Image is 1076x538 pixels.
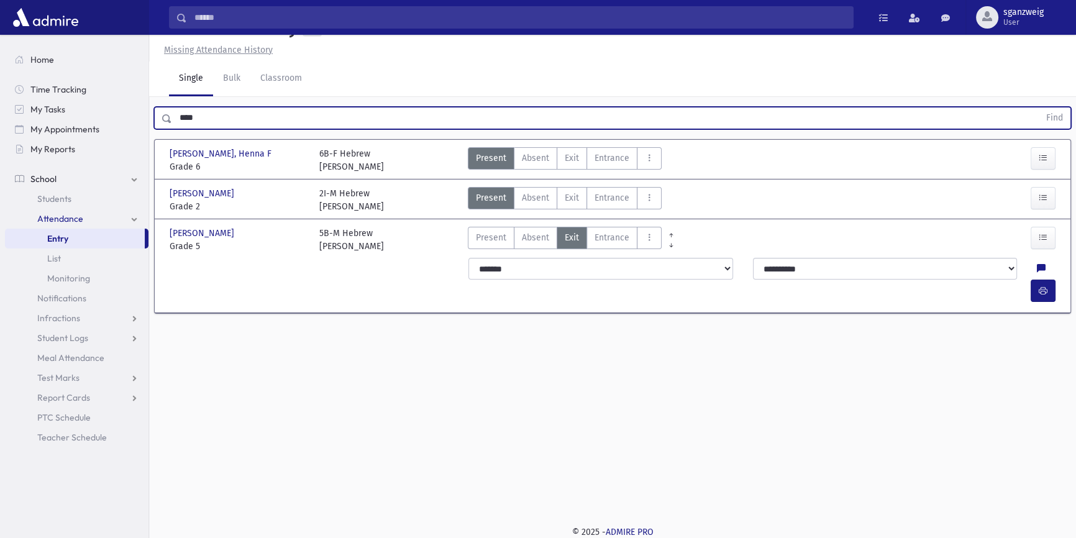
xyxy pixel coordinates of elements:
[522,231,549,244] span: Absent
[170,187,237,200] span: [PERSON_NAME]
[170,200,307,213] span: Grade 2
[37,412,91,423] span: PTC Schedule
[319,147,384,173] div: 6B-F Hebrew [PERSON_NAME]
[5,308,148,328] a: Infractions
[5,50,148,70] a: Home
[30,84,86,95] span: Time Tracking
[37,312,80,324] span: Infractions
[5,169,148,189] a: School
[5,209,148,229] a: Attendance
[5,80,148,99] a: Time Tracking
[5,288,148,308] a: Notifications
[595,152,629,165] span: Entrance
[468,187,662,213] div: AttTypes
[37,372,80,383] span: Test Marks
[1003,17,1044,27] span: User
[47,253,61,264] span: List
[164,45,273,55] u: Missing Attendance History
[565,152,579,165] span: Exit
[5,119,148,139] a: My Appointments
[170,227,237,240] span: [PERSON_NAME]
[187,6,853,29] input: Search
[468,147,662,173] div: AttTypes
[5,368,148,388] a: Test Marks
[476,231,506,244] span: Present
[30,54,54,65] span: Home
[30,144,75,155] span: My Reports
[476,152,506,165] span: Present
[37,332,88,344] span: Student Logs
[170,147,274,160] span: [PERSON_NAME], Henna F
[5,388,148,408] a: Report Cards
[5,328,148,348] a: Student Logs
[5,348,148,368] a: Meal Attendance
[37,293,86,304] span: Notifications
[170,160,307,173] span: Grade 6
[37,352,104,363] span: Meal Attendance
[5,189,148,209] a: Students
[30,173,57,185] span: School
[1003,7,1044,17] span: sganzweig
[5,248,148,268] a: List
[5,139,148,159] a: My Reports
[565,191,579,204] span: Exit
[37,392,90,403] span: Report Cards
[30,124,99,135] span: My Appointments
[5,229,145,248] a: Entry
[5,268,148,288] a: Monitoring
[30,104,65,115] span: My Tasks
[1039,107,1070,129] button: Find
[5,408,148,427] a: PTC Schedule
[5,99,148,119] a: My Tasks
[159,45,273,55] a: Missing Attendance History
[47,273,90,284] span: Monitoring
[213,62,250,96] a: Bulk
[522,152,549,165] span: Absent
[37,432,107,443] span: Teacher Schedule
[595,191,629,204] span: Entrance
[522,191,549,204] span: Absent
[5,427,148,447] a: Teacher Schedule
[37,213,83,224] span: Attendance
[468,227,662,253] div: AttTypes
[47,233,68,244] span: Entry
[169,62,213,96] a: Single
[565,231,579,244] span: Exit
[595,231,629,244] span: Entrance
[170,240,307,253] span: Grade 5
[37,193,71,204] span: Students
[319,187,384,213] div: 2I-M Hebrew [PERSON_NAME]
[476,191,506,204] span: Present
[250,62,312,96] a: Classroom
[319,227,384,253] div: 5B-M Hebrew [PERSON_NAME]
[10,5,81,30] img: AdmirePro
